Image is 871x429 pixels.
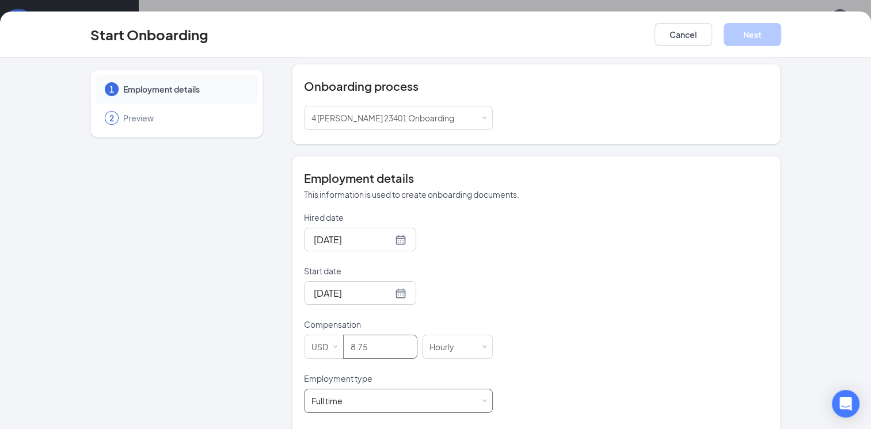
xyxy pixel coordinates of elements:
button: Next [724,23,781,46]
input: Amount [344,335,417,358]
input: Sep 22, 2025 [314,286,393,300]
p: Employment type [304,373,493,384]
p: Compensation [304,319,493,330]
span: Employment details [123,83,246,95]
input: Sep 15, 2025 [314,232,393,247]
div: Open Intercom Messenger [832,390,859,417]
span: 2 [109,112,114,124]
p: Start date [304,265,493,277]
button: Cancel [655,23,712,46]
span: 4 [PERSON_NAME] 23401 Onboarding [311,113,454,123]
div: Full time [311,395,343,407]
h4: Employment details [304,170,769,186]
div: [object Object] [311,106,462,129]
span: Preview [123,112,246,124]
span: 1 [109,83,114,95]
h4: Onboarding process [304,78,769,94]
p: This information is used to create onboarding documents. [304,189,769,200]
div: [object Object] [311,395,351,407]
p: Hired date [304,212,493,223]
h3: Start Onboarding [90,25,208,44]
div: USD [311,335,336,358]
div: Hourly [429,335,462,358]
